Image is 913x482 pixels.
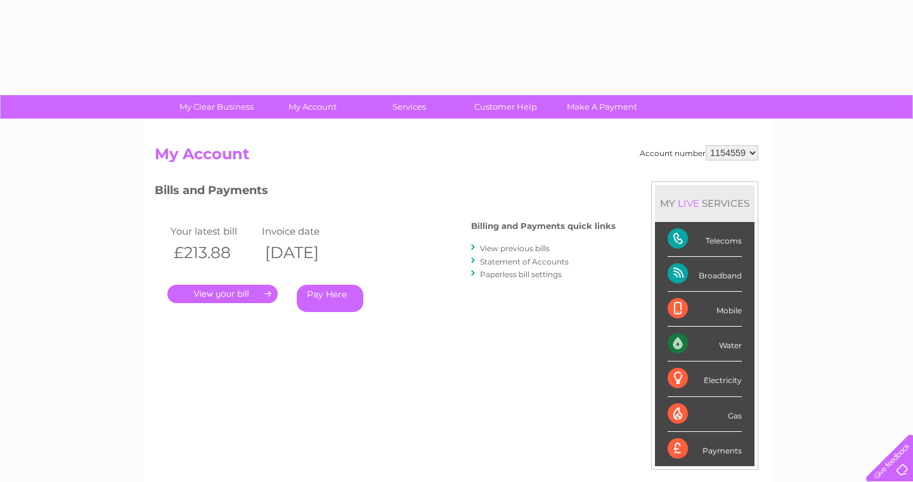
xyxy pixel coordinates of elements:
[471,221,616,231] h4: Billing and Payments quick links
[164,95,269,119] a: My Clear Business
[668,361,742,396] div: Electricity
[155,181,616,204] h3: Bills and Payments
[261,95,365,119] a: My Account
[167,240,259,266] th: £213.88
[167,285,278,303] a: .
[668,222,742,257] div: Telecoms
[668,327,742,361] div: Water
[480,244,550,253] a: View previous bills
[550,95,654,119] a: Make A Payment
[668,397,742,432] div: Gas
[155,145,758,169] h2: My Account
[668,257,742,292] div: Broadband
[640,145,758,160] div: Account number
[655,185,754,221] div: MY SERVICES
[480,270,562,279] a: Paperless bill settings
[259,240,350,266] th: [DATE]
[675,197,702,209] div: LIVE
[453,95,558,119] a: Customer Help
[297,285,363,312] a: Pay Here
[259,223,350,240] td: Invoice date
[167,223,259,240] td: Your latest bill
[668,292,742,327] div: Mobile
[480,257,569,266] a: Statement of Accounts
[668,432,742,466] div: Payments
[357,95,462,119] a: Services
